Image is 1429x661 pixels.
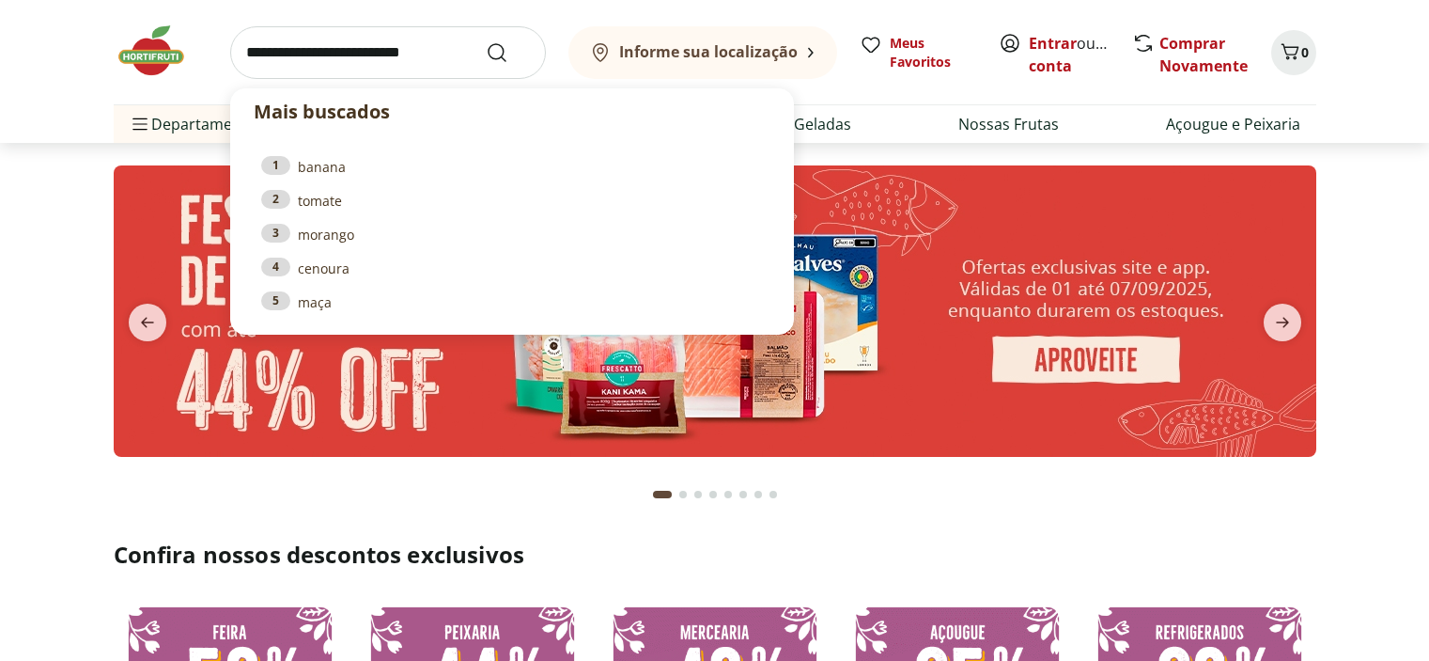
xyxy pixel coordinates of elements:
button: Go to page 4 from fs-carousel [706,472,721,517]
span: Departamentos [129,102,264,147]
p: Mais buscados [254,98,770,126]
button: previous [114,304,181,341]
img: Hortifruti [114,23,208,79]
div: 1 [261,156,290,175]
b: Informe sua localização [619,41,798,62]
span: Meus Favoritos [890,34,976,71]
button: Carrinho [1271,30,1316,75]
a: Criar conta [1029,33,1132,76]
h2: Confira nossos descontos exclusivos [114,540,1316,570]
span: ou [1029,32,1112,77]
a: Meus Favoritos [860,34,976,71]
a: Açougue e Peixaria [1166,113,1300,135]
div: 2 [261,190,290,209]
a: 4cenoura [261,258,763,278]
button: Go to page 8 from fs-carousel [766,472,781,517]
a: 5maça [261,291,763,312]
a: Comprar Novamente [1159,33,1248,76]
a: 1banana [261,156,763,177]
input: search [230,26,546,79]
div: 3 [261,224,290,243]
a: Nossas Frutas [958,113,1059,135]
button: Go to page 3 from fs-carousel [691,472,706,517]
button: Menu [129,102,151,147]
a: Entrar [1029,33,1077,54]
button: next [1249,304,1316,341]
button: Go to page 6 from fs-carousel [736,472,751,517]
button: Go to page 7 from fs-carousel [751,472,766,517]
a: 3morango [261,224,763,244]
button: Go to page 5 from fs-carousel [721,472,736,517]
button: Informe sua localização [568,26,837,79]
div: 4 [261,258,290,276]
button: Current page from fs-carousel [649,472,676,517]
button: Go to page 2 from fs-carousel [676,472,691,517]
a: 2tomate [261,190,763,211]
button: Submit Search [486,41,531,64]
div: 5 [261,291,290,310]
span: 0 [1301,43,1309,61]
